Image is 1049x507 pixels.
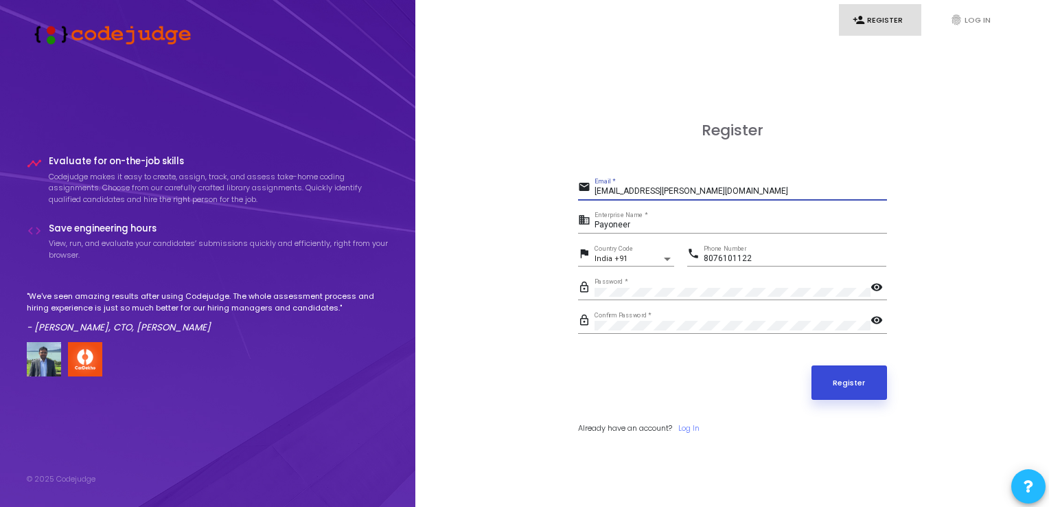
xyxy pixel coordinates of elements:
[578,180,595,196] mat-icon: email
[49,156,389,167] h4: Evaluate for on-the-job skills
[936,4,1019,36] a: fingerprintLog In
[687,247,704,263] mat-icon: phone
[27,321,211,334] em: - [PERSON_NAME], CTO, [PERSON_NAME]
[678,422,700,434] a: Log In
[578,313,595,330] mat-icon: lock_outline
[27,291,389,313] p: "We've seen amazing results after using Codejudge. The whole assessment process and hiring experi...
[68,342,102,376] img: company-logo
[853,14,865,26] i: person_add
[871,313,887,330] mat-icon: visibility
[578,213,595,229] mat-icon: business
[578,280,595,297] mat-icon: lock_outline
[49,238,389,260] p: View, run, and evaluate your candidates’ submissions quickly and efficiently, right from your bro...
[27,342,61,376] img: user image
[578,422,672,433] span: Already have an account?
[871,280,887,297] mat-icon: visibility
[578,122,887,139] h3: Register
[595,221,887,230] input: Enterprise Name
[27,156,42,171] i: timeline
[811,365,887,400] button: Register
[595,254,627,263] span: India +91
[950,14,962,26] i: fingerprint
[704,254,886,264] input: Phone Number
[595,187,887,196] input: Email
[578,247,595,263] mat-icon: flag
[839,4,921,36] a: person_addRegister
[49,223,389,234] h4: Save engineering hours
[49,171,389,205] p: Codejudge makes it easy to create, assign, track, and assess take-home coding assignments. Choose...
[27,473,95,485] div: © 2025 Codejudge
[27,223,42,238] i: code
